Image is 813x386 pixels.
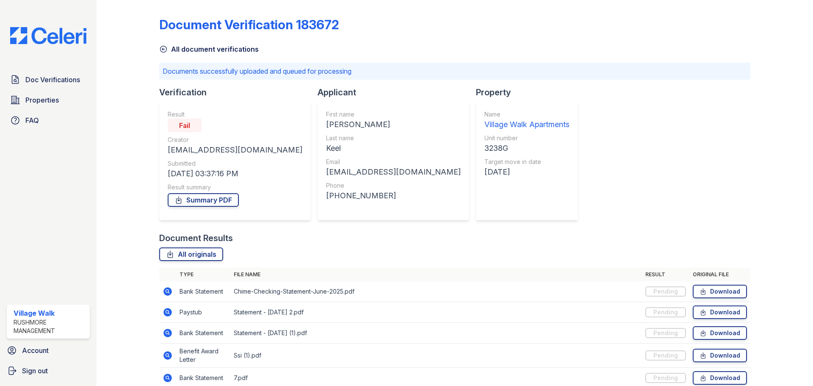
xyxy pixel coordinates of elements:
[645,373,686,383] div: Pending
[326,158,461,166] div: Email
[645,328,686,338] div: Pending
[484,134,570,142] div: Unit number
[168,119,202,132] div: Fail
[326,142,461,154] div: Keel
[230,323,642,344] td: Statement - [DATE] (1).pdf
[168,136,302,144] div: Creator
[25,75,80,85] span: Doc Verifications
[642,268,689,281] th: Result
[484,119,570,131] div: Village Walk Apartments
[176,323,230,344] td: Bank Statement
[645,350,686,361] div: Pending
[176,268,230,281] th: Type
[230,268,642,281] th: File name
[168,110,302,119] div: Result
[484,110,570,131] a: Name Village Walk Apartments
[7,92,90,108] a: Properties
[326,119,461,131] div: [PERSON_NAME]
[484,158,570,166] div: Target move in date
[230,281,642,302] td: Chime-Checking-Statement-June-2025.pdf
[159,232,233,244] div: Document Results
[326,190,461,202] div: [PHONE_NUMBER]
[14,318,86,335] div: Rushmore Management
[168,193,239,207] a: Summary PDF
[159,247,223,261] a: All originals
[159,86,318,98] div: Verification
[176,302,230,323] td: Paystub
[168,159,302,168] div: Submitted
[168,168,302,180] div: [DATE] 03:37:16 PM
[484,142,570,154] div: 3238G
[645,307,686,317] div: Pending
[159,44,259,54] a: All document verifications
[159,17,339,32] div: Document Verification 183672
[14,308,86,318] div: Village Walk
[7,112,90,129] a: FAQ
[476,86,585,98] div: Property
[693,305,747,319] a: Download
[693,285,747,298] a: Download
[230,302,642,323] td: Statement - [DATE] 2.pdf
[168,183,302,192] div: Result summary
[25,115,39,125] span: FAQ
[176,344,230,368] td: Benefit Award Letter
[168,144,302,156] div: [EMAIL_ADDRESS][DOMAIN_NAME]
[230,344,642,368] td: Ssi (1).pdf
[7,71,90,88] a: Doc Verifications
[22,345,49,355] span: Account
[484,166,570,178] div: [DATE]
[689,268,750,281] th: Original file
[318,86,476,98] div: Applicant
[693,349,747,362] a: Download
[484,110,570,119] div: Name
[176,281,230,302] td: Bank Statement
[645,286,686,297] div: Pending
[3,362,93,379] a: Sign out
[3,342,93,359] a: Account
[326,110,461,119] div: First name
[326,181,461,190] div: Phone
[693,326,747,340] a: Download
[326,134,461,142] div: Last name
[3,27,93,44] img: CE_Logo_Blue-a8612792a0a2168367f1c8372b55b34899dd931a85d93a1a3d3e32e68fde9ad4.png
[22,366,48,376] span: Sign out
[163,66,747,76] p: Documents successfully uploaded and queued for processing
[25,95,59,105] span: Properties
[326,166,461,178] div: [EMAIL_ADDRESS][DOMAIN_NAME]
[693,371,747,385] a: Download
